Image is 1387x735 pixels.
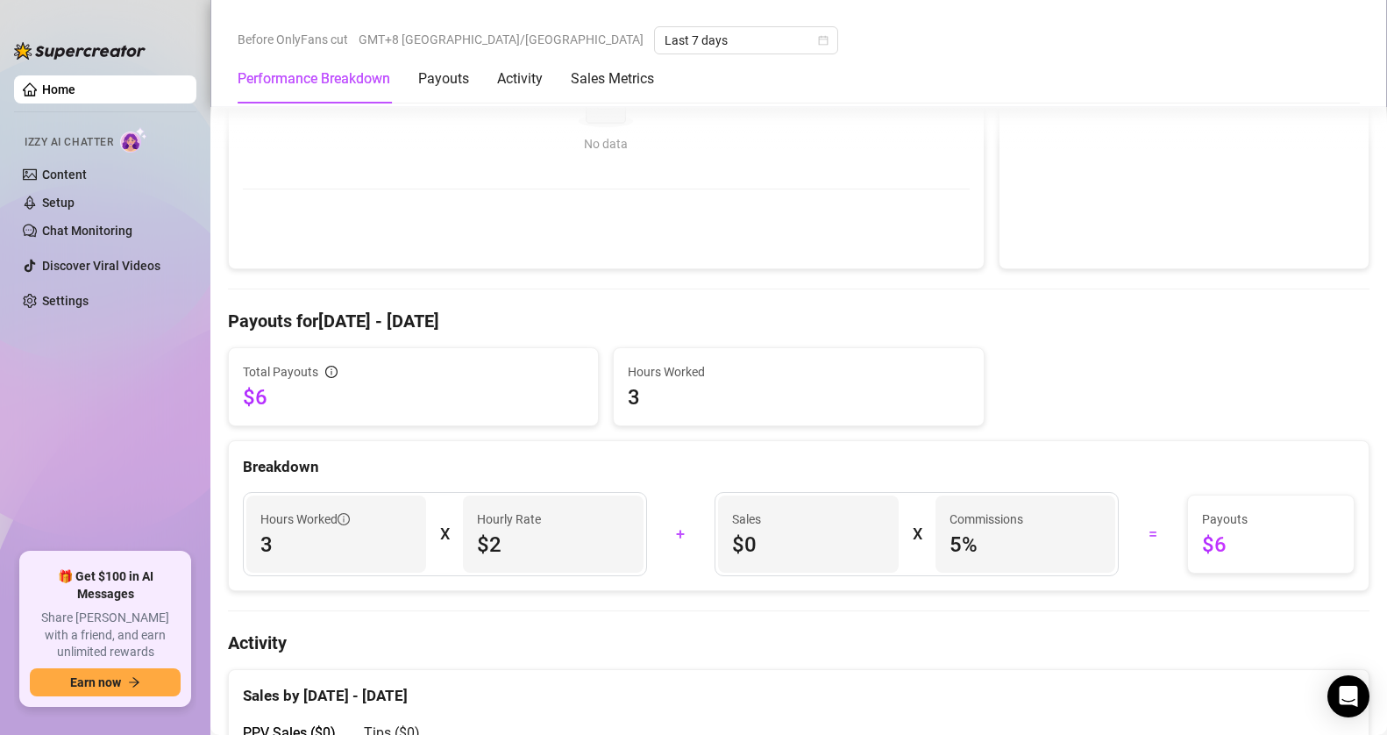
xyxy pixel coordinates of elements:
span: $0 [732,531,884,559]
div: Sales by [DATE] - [DATE] [243,670,1355,708]
span: Sales [732,510,884,529]
span: 5 % [950,531,1101,559]
span: calendar [818,35,829,46]
a: Settings [42,294,89,308]
h4: Activity [228,631,1369,655]
span: 3 [628,383,969,411]
span: $6 [1202,531,1340,559]
span: $2 [477,531,629,559]
div: Breakdown [243,455,1355,479]
span: Last 7 days [665,27,828,54]
a: Setup [42,196,75,210]
span: Izzy AI Chatter [25,134,113,151]
a: Content [42,168,87,182]
article: Hourly Rate [477,510,541,529]
a: Home [42,82,75,96]
span: Earn now [70,675,121,689]
div: Sales Metrics [571,68,654,89]
span: 🎁 Get $100 in AI Messages [30,568,181,603]
span: GMT+8 [GEOGRAPHIC_DATA]/[GEOGRAPHIC_DATA] [359,26,644,53]
div: X [440,520,449,548]
img: AI Chatter [120,127,147,153]
a: Discover Viral Videos [42,259,160,273]
span: arrow-right [128,676,140,689]
div: Payouts [418,68,469,89]
a: Chat Monitoring [42,224,132,238]
div: X [913,520,921,548]
span: Share [PERSON_NAME] with a friend, and earn unlimited rewards [30,610,181,661]
div: + [658,520,705,548]
div: Open Intercom Messenger [1327,675,1369,717]
span: Hours Worked [628,362,969,382]
img: logo-BBDzfeDw.svg [14,42,146,60]
span: Hours Worked [260,510,350,529]
span: Before OnlyFans cut [238,26,348,53]
div: Activity [497,68,543,89]
div: = [1129,520,1177,548]
span: 3 [260,531,412,559]
div: No data [260,134,952,153]
span: Payouts [1202,510,1340,529]
h4: Payouts for [DATE] - [DATE] [228,309,1369,333]
span: $6 [243,383,584,411]
span: info-circle [338,513,350,525]
span: Total Payouts [243,362,318,382]
span: info-circle [325,366,338,378]
article: Commissions [950,510,1023,529]
div: Performance Breakdown [238,68,390,89]
button: Earn nowarrow-right [30,668,181,696]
